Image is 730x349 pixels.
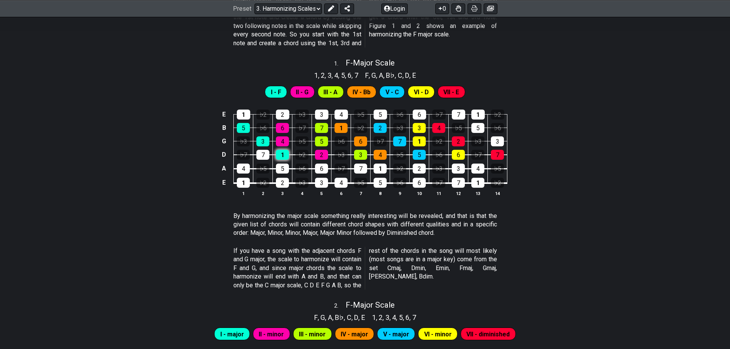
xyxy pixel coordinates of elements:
div: 7 [354,164,367,174]
span: F - Major Scale [346,300,395,310]
div: 5 [471,123,484,133]
th: 1 [234,189,253,197]
th: 3 [273,189,292,197]
span: 4 [392,312,396,323]
span: 5 [341,70,345,80]
div: 4 [374,150,387,160]
div: 1 [335,123,348,133]
span: First enable full edit mode to edit [341,329,368,340]
div: ♭3 [295,110,309,120]
div: 4 [471,164,484,174]
span: , [332,312,335,323]
div: 1 [237,178,250,188]
span: 2 . [334,302,346,310]
td: B [220,121,229,134]
div: ♭7 [471,150,484,160]
span: , [409,70,412,80]
button: Share Preset [340,3,354,14]
div: 2 [315,150,328,160]
div: ♭2 [256,110,270,120]
div: 7 [452,178,465,188]
div: ♭5 [256,164,269,174]
p: By harmonizing the major scale something really interesting will be revealed, and that is that th... [233,212,497,238]
span: First enable full edit mode to edit [414,87,429,98]
span: 3 [386,312,389,323]
section: Scale pitch classes [311,310,369,323]
div: ♭7 [295,123,308,133]
td: E [220,175,229,190]
th: 4 [292,189,312,197]
span: 2 [321,70,325,80]
span: , [318,70,321,80]
div: ♭2 [432,136,445,146]
button: 0 [435,3,449,14]
span: , [338,70,341,80]
div: ♭7 [335,164,348,174]
span: , [351,70,354,80]
th: 5 [312,189,331,197]
span: F [365,70,369,80]
button: Print [468,3,481,14]
div: 4 [276,136,289,146]
span: , [376,70,379,80]
div: 1 [413,136,426,146]
span: , [325,70,328,80]
th: 2 [253,189,273,197]
div: 3 [315,178,328,188]
div: 7 [393,136,406,146]
span: 1 [372,312,376,323]
div: 2 [413,164,426,174]
div: ♭6 [432,150,445,160]
div: 3 [491,136,504,146]
div: 2 [276,178,289,188]
span: , [383,70,386,80]
span: , [344,312,347,323]
div: 7 [491,150,504,160]
th: 14 [488,189,507,197]
div: 2 [452,136,465,146]
div: ♭7 [374,136,387,146]
span: 2 [379,312,382,323]
div: ♭5 [393,150,406,160]
section: Scale pitch classes [311,68,362,80]
div: ♭7 [432,110,446,120]
span: 6 [348,70,351,80]
div: 6 [452,150,465,160]
th: 12 [449,189,468,197]
span: , [403,312,406,323]
span: First enable full edit mode to edit [353,87,371,98]
div: ♭5 [354,110,367,120]
span: First enable full edit mode to edit [220,329,244,340]
span: , [376,312,379,323]
div: ♭6 [393,178,406,188]
div: 6 [276,123,289,133]
span: E [412,70,416,80]
span: D [405,70,409,80]
div: 3 [256,136,269,146]
div: ♭6 [295,164,308,174]
div: 1 [471,110,485,120]
span: B♭ [386,70,395,80]
div: 6 [315,164,328,174]
span: , [382,312,386,323]
div: ♭7 [237,150,250,160]
div: ♭6 [491,123,504,133]
th: 8 [371,189,390,197]
span: First enable full edit mode to edit [299,329,326,340]
span: , [331,70,335,80]
span: 1 . [334,60,346,68]
span: First enable full edit mode to edit [296,87,308,98]
div: 6 [413,178,426,188]
span: E [361,312,365,323]
span: , [409,312,412,323]
td: D [220,148,229,162]
th: 13 [468,189,488,197]
div: 5 [413,150,426,160]
div: 7 [256,150,269,160]
div: ♭2 [256,178,269,188]
div: 7 [452,110,465,120]
span: , [351,312,354,323]
span: First enable full edit mode to edit [323,87,338,98]
span: , [358,312,361,323]
div: ♭2 [491,178,504,188]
